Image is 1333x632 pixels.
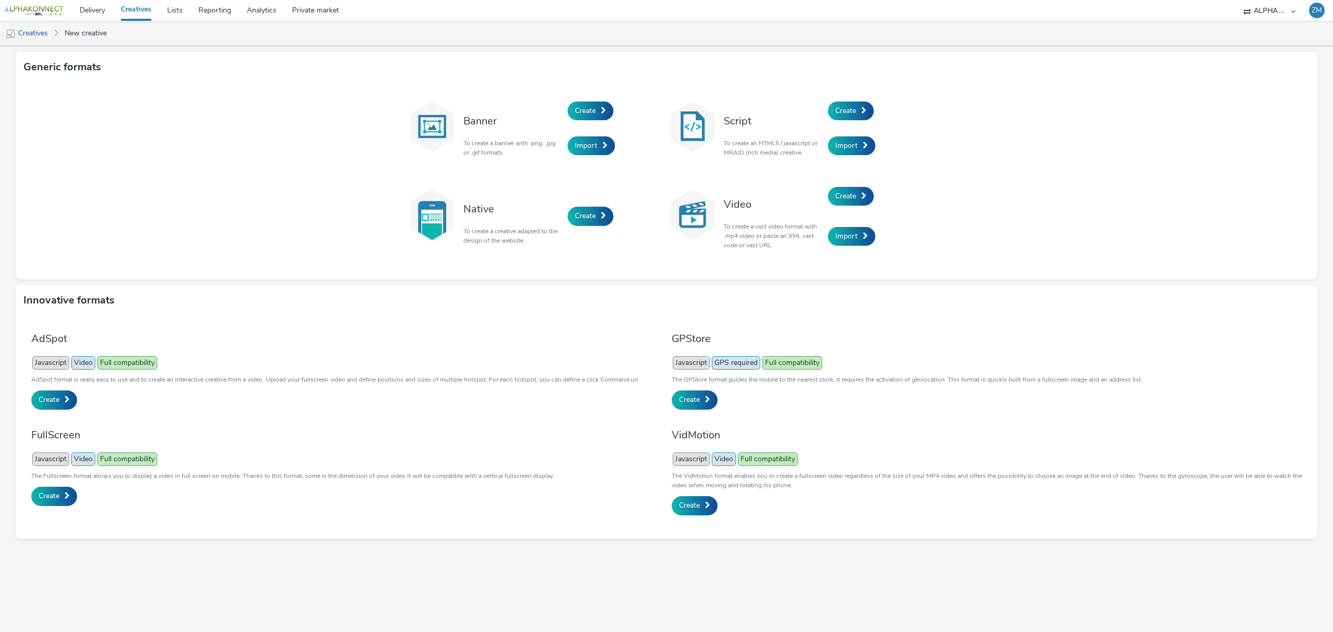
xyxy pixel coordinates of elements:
[672,375,1302,384] p: The GPStore format guides the mobile to the nearest store, it requires the activation of geolocat...
[738,452,798,466] span: Full compatibility
[672,332,1302,346] h3: GPStore
[568,136,615,155] a: Import
[835,106,856,116] span: Create
[724,138,823,157] p: To create an HTML5 / javascript or MRAID (rich media) creative.
[679,395,700,405] span: Create
[1312,3,1322,18] div: ZM
[835,191,856,201] span: Create
[59,21,112,46] a: New creative
[673,452,710,466] span: Javascript
[679,500,700,510] span: Create
[575,106,596,116] span: Create
[31,471,661,481] p: The Fullscreen format allows you to display a video in full screen on mobile. Thanks to this form...
[672,428,1302,442] h3: VidMotion
[575,211,596,221] span: Create
[712,452,736,466] span: Video
[3,4,65,17] img: undefined Logo
[31,428,661,442] h3: FullScreen
[463,138,562,157] p: To create a banner with .png, .jpg or .gif formats.
[23,293,115,308] h3: Innovative formats
[828,102,874,120] a: Create
[406,100,458,153] img: banner.svg
[71,452,95,466] span: Video
[31,487,77,505] a: Create
[39,491,59,501] span: Create
[835,231,858,241] span: Import
[666,100,719,153] img: code.svg
[672,496,718,515] a: Create
[406,188,458,241] img: native.svg
[568,207,613,225] a: Create
[835,141,858,150] span: Import
[673,356,710,370] span: Javascript
[31,375,661,384] p: AdSpot format is really easy to use and to create an interactive creative from a video. Upload yo...
[463,202,562,216] h3: Native
[568,102,613,120] a: Create
[672,471,1302,490] p: The VidMotion format enables you to create a fullscreen video regardless of the size of your MP4 ...
[828,227,875,246] a: Import
[31,390,77,409] a: Create
[724,197,823,211] h3: Video
[31,332,661,346] h3: AdSpot
[32,452,69,466] span: Javascript
[97,356,157,370] span: Full compatibility
[463,114,562,128] h3: Banner
[828,136,875,155] a: Import
[828,187,874,206] a: Create
[575,141,597,150] span: Import
[32,356,69,370] span: Javascript
[666,188,719,241] img: video.svg
[762,356,822,370] span: Full compatibility
[724,222,823,250] p: To create a vast video format with .mp4 video or paste an XML vast code or vast URL.
[23,59,101,75] h3: Generic formats
[712,356,760,370] span: GPS required
[724,114,823,128] h3: Script
[39,395,59,405] span: Create
[97,452,157,466] span: Full compatibility
[672,390,718,409] a: Create
[71,356,95,370] span: Video
[463,226,562,245] p: To create a creative adapted to the design of the website.
[5,29,16,39] img: mobile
